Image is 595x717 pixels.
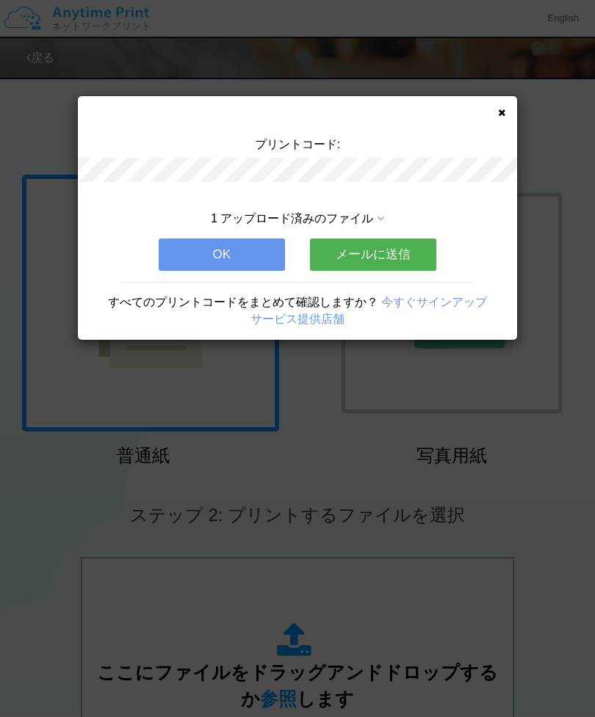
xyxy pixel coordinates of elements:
button: メールに送信 [310,239,436,271]
a: 今すぐサインアップ [381,296,487,308]
span: 1 アップロード済みのファイル [211,212,373,225]
button: OK [159,239,285,271]
span: すべてのプリントコードをまとめて確認しますか？ [108,296,378,308]
a: サービス提供店舗 [250,313,345,325]
span: プリントコード: [255,138,340,150]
